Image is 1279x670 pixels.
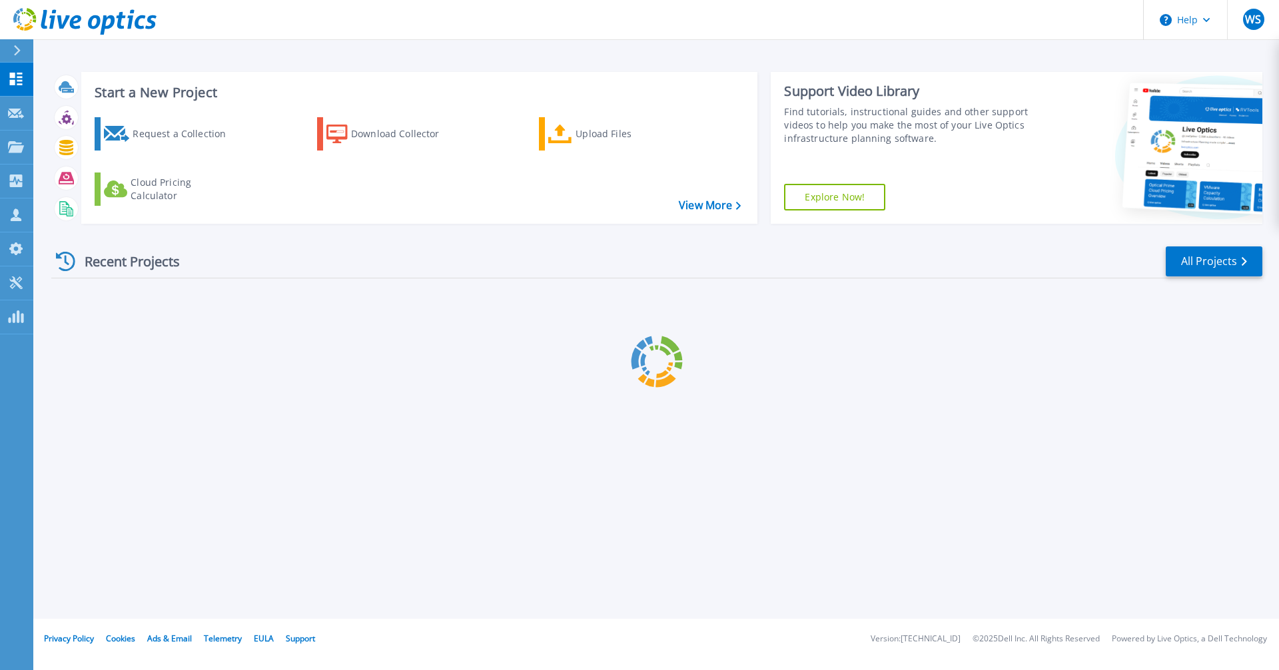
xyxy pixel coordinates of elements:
[95,117,243,151] a: Request a Collection
[973,635,1100,643] li: © 2025 Dell Inc. All Rights Reserved
[254,633,274,644] a: EULA
[286,633,315,644] a: Support
[317,117,466,151] a: Download Collector
[576,121,682,147] div: Upload Files
[784,83,1035,100] div: Support Video Library
[95,172,243,206] a: Cloud Pricing Calculator
[51,245,198,278] div: Recent Projects
[1166,246,1262,276] a: All Projects
[1245,14,1261,25] span: WS
[1112,635,1267,643] li: Powered by Live Optics, a Dell Technology
[204,633,242,644] a: Telemetry
[95,85,741,100] h3: Start a New Project
[131,176,237,202] div: Cloud Pricing Calculator
[784,184,885,210] a: Explore Now!
[871,635,961,643] li: Version: [TECHNICAL_ID]
[784,105,1035,145] div: Find tutorials, instructional guides and other support videos to help you make the most of your L...
[147,633,192,644] a: Ads & Email
[351,121,458,147] div: Download Collector
[679,199,741,212] a: View More
[539,117,687,151] a: Upload Files
[44,633,94,644] a: Privacy Policy
[106,633,135,644] a: Cookies
[133,121,239,147] div: Request a Collection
